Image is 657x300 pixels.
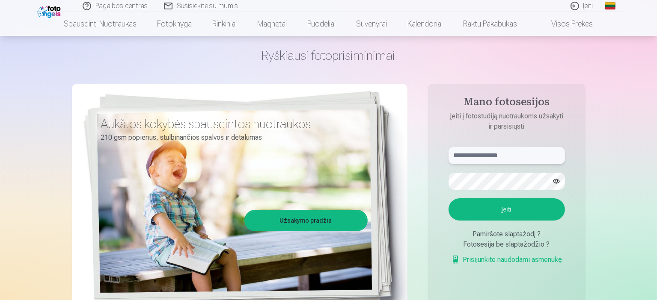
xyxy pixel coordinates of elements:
a: Užsakymo pradžia [246,211,366,230]
a: Fotoknyga [147,12,202,36]
h3: Aukštos kokybės spausdintos nuotraukos [101,116,361,132]
a: Spausdinti nuotraukas [54,12,147,36]
a: Kalendoriai [398,12,453,36]
div: Fotosesija be slaptažodžio ? [449,239,565,250]
button: Įeiti [449,198,565,221]
a: Prisijunkite naudodami asmenukę [451,255,562,265]
a: Visos prekės [528,12,603,36]
a: Rinkiniai [202,12,247,36]
a: Suvenyrai [346,12,398,36]
h1: Ryškiausi fotoprisiminimai [72,48,586,63]
div: Pamiršote slaptažodį ? [449,229,565,239]
h4: Mano fotosesijos [440,96,574,111]
a: Magnetai [247,12,297,36]
a: Puodeliai [297,12,346,36]
p: Įeiti į fotostudiją nuotraukoms užsakyti ir parsisiųsti [440,111,574,132]
p: 210 gsm popierius, stulbinančios spalvos ir detalumas [101,132,361,144]
img: /fa2 [37,3,63,18]
a: Raktų pakabukas [453,12,528,36]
